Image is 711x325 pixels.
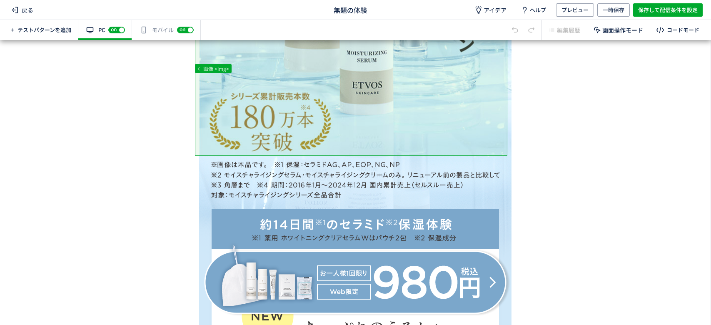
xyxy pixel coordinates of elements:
[17,26,71,34] span: テストパターンを追加
[180,27,185,32] span: on
[334,5,367,15] span: 無題の体験
[111,27,117,32] span: on
[513,3,553,17] a: ヘルプ
[638,3,698,17] span: 保存して配信条件を設定
[484,6,506,14] span: アイデア
[8,3,37,17] span: 戻る
[556,3,594,17] button: プレビュー
[557,26,580,34] span: 編集履歴
[199,194,511,285] img: お一人様1回限り Web限定 980円税込
[597,3,630,17] button: 一時保存
[202,65,231,72] span: 画像 <img>
[561,3,589,17] span: プレビュー
[530,3,546,17] span: ヘルプ
[199,116,511,169] img: ※画像は本品です。 ※1 保湿:セラミドAG、AP、EOP、NG、NP ※2 モイスチャライジングセラム・モイスチャライジングクリームのみ。リニューアル前の製品と比較して ※3角層まで ※4期間...
[633,3,703,17] button: 保存して配信条件を設定
[603,3,624,17] span: 一時保存
[602,26,643,34] span: 画面操作モード
[667,26,699,34] div: コードモード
